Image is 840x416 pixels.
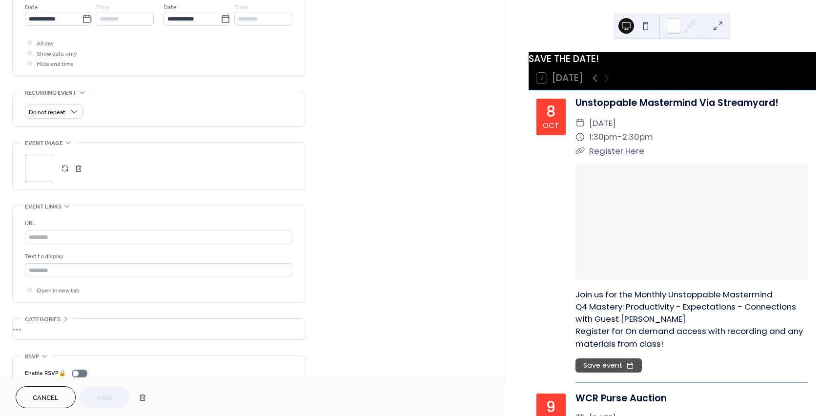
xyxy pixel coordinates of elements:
span: Do not repeat [29,107,65,118]
button: Cancel [16,386,76,408]
a: Unstoppable Mastermind Via Streamyard! [575,96,779,109]
div: 9 [546,400,555,415]
span: Categories [25,314,61,325]
span: Recurring event [25,88,77,98]
div: ; [25,155,52,182]
button: Save event [575,358,642,373]
div: ••• [13,319,305,339]
div: 8 [546,104,555,119]
div: Join us for the Monthly Unstoppable Mastermind Q4 Mastery: Productivity - Expectations - Connecti... [575,289,808,350]
div: ​ [575,130,585,144]
span: 2:30pm [622,130,653,144]
span: Show date only [37,49,77,59]
span: [DATE] [589,116,616,130]
span: Time [96,2,109,13]
span: Event links [25,202,61,212]
span: 1:30pm [589,130,617,144]
span: Event image [25,138,63,148]
span: All day [37,39,54,49]
span: Time [234,2,248,13]
span: RSVP [25,352,39,362]
span: Hide end time [37,59,74,69]
a: Register Here [589,145,644,157]
span: Date [164,2,177,13]
div: Text to display [25,251,290,262]
div: ​ [575,144,585,158]
span: Open in new tab [37,286,80,296]
div: ​ [575,116,585,130]
span: Cancel [33,393,59,403]
span: Date [25,2,38,13]
div: SAVE THE DATE! [529,52,816,66]
div: URL [25,218,290,229]
div: Oct [543,122,559,129]
a: WCR Purse Auction [575,392,667,405]
span: - [617,130,622,144]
